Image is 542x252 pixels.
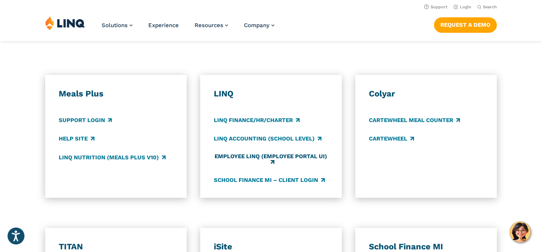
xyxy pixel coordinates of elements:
[369,116,460,125] a: CARTEWHEEL Meal Counter
[59,89,173,99] h3: Meals Plus
[59,153,166,162] a: LINQ Nutrition (Meals Plus v10)
[195,22,223,29] span: Resources
[214,135,321,143] a: LINQ Accounting (school level)
[477,4,497,10] button: Open Search Bar
[102,22,132,29] a: Solutions
[434,16,497,32] nav: Button Navigation
[244,22,269,29] span: Company
[483,5,497,9] span: Search
[59,241,173,252] h3: TITAN
[369,241,483,252] h3: School Finance MI
[214,89,328,99] h3: LINQ
[434,17,497,32] a: Request a Demo
[369,89,483,99] h3: Colyar
[195,22,228,29] a: Resources
[148,22,179,29] a: Experience
[214,241,328,252] h3: iSite
[59,135,94,143] a: Help Site
[510,221,531,243] button: Hello, have a question? Let’s chat.
[45,16,85,30] img: LINQ | K‑12 Software
[424,5,448,9] a: Support
[59,116,112,125] a: Support Login
[214,176,325,184] a: School Finance MI – Client Login
[244,22,274,29] a: Company
[214,153,328,166] a: Employee LINQ (Employee Portal UI)
[102,16,274,41] nav: Primary Navigation
[454,5,471,9] a: Login
[369,135,414,143] a: CARTEWHEEL
[214,116,300,125] a: LINQ Finance/HR/Charter
[102,22,128,29] span: Solutions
